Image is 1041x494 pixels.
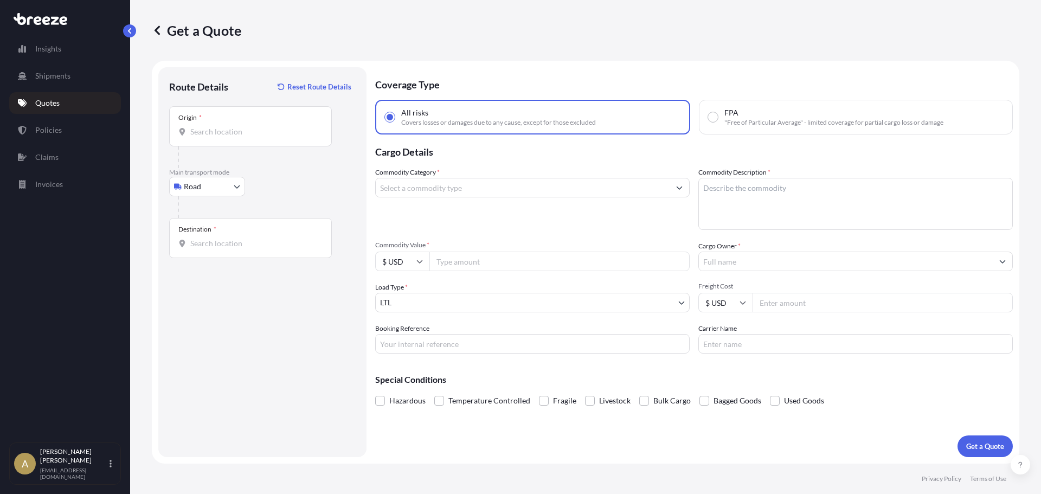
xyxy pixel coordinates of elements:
[724,118,943,127] span: "Free of Particular Average" - limited coverage for partial cargo loss or damage
[784,393,824,409] span: Used Goods
[9,146,121,168] a: Claims
[190,238,318,249] input: Destination
[35,152,59,163] p: Claims
[375,323,429,334] label: Booking Reference
[35,179,63,190] p: Invoices
[385,112,395,122] input: All risksCovers losses or damages due to any cause, except for those excluded
[375,334,690,354] input: Your internal reference
[9,65,121,87] a: Shipments
[375,67,1013,100] p: Coverage Type
[375,375,1013,384] p: Special Conditions
[35,43,61,54] p: Insights
[724,107,738,118] span: FPA
[753,293,1013,312] input: Enter amount
[40,467,107,480] p: [EMAIL_ADDRESS][DOMAIN_NAME]
[375,241,690,249] span: Commodity Value
[35,125,62,136] p: Policies
[922,474,961,483] a: Privacy Policy
[698,323,737,334] label: Carrier Name
[375,282,408,293] span: Load Type
[287,81,351,92] p: Reset Route Details
[375,167,440,178] label: Commodity Category
[9,119,121,141] a: Policies
[169,168,356,177] p: Main transport mode
[375,134,1013,167] p: Cargo Details
[178,113,202,122] div: Origin
[152,22,241,39] p: Get a Quote
[670,178,689,197] button: Show suggestions
[184,181,201,192] span: Road
[389,393,426,409] span: Hazardous
[401,107,428,118] span: All risks
[169,177,245,196] button: Select transport
[553,393,576,409] span: Fragile
[714,393,761,409] span: Bagged Goods
[9,38,121,60] a: Insights
[993,252,1012,271] button: Show suggestions
[9,174,121,195] a: Invoices
[40,447,107,465] p: [PERSON_NAME] [PERSON_NAME]
[698,282,1013,291] span: Freight Cost
[380,297,391,308] span: LTL
[272,78,356,95] button: Reset Route Details
[22,458,28,469] span: A
[699,252,993,271] input: Full name
[698,167,770,178] label: Commodity Description
[190,126,318,137] input: Origin
[376,178,670,197] input: Select a commodity type
[599,393,631,409] span: Livestock
[966,441,1004,452] p: Get a Quote
[429,252,690,271] input: Type amount
[448,393,530,409] span: Temperature Controlled
[958,435,1013,457] button: Get a Quote
[970,474,1006,483] a: Terms of Use
[653,393,691,409] span: Bulk Cargo
[169,80,228,93] p: Route Details
[178,225,216,234] div: Destination
[698,334,1013,354] input: Enter name
[698,241,741,252] label: Cargo Owner
[375,293,690,312] button: LTL
[401,118,596,127] span: Covers losses or damages due to any cause, except for those excluded
[708,112,718,122] input: FPA"Free of Particular Average" - limited coverage for partial cargo loss or damage
[35,70,70,81] p: Shipments
[9,92,121,114] a: Quotes
[35,98,60,108] p: Quotes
